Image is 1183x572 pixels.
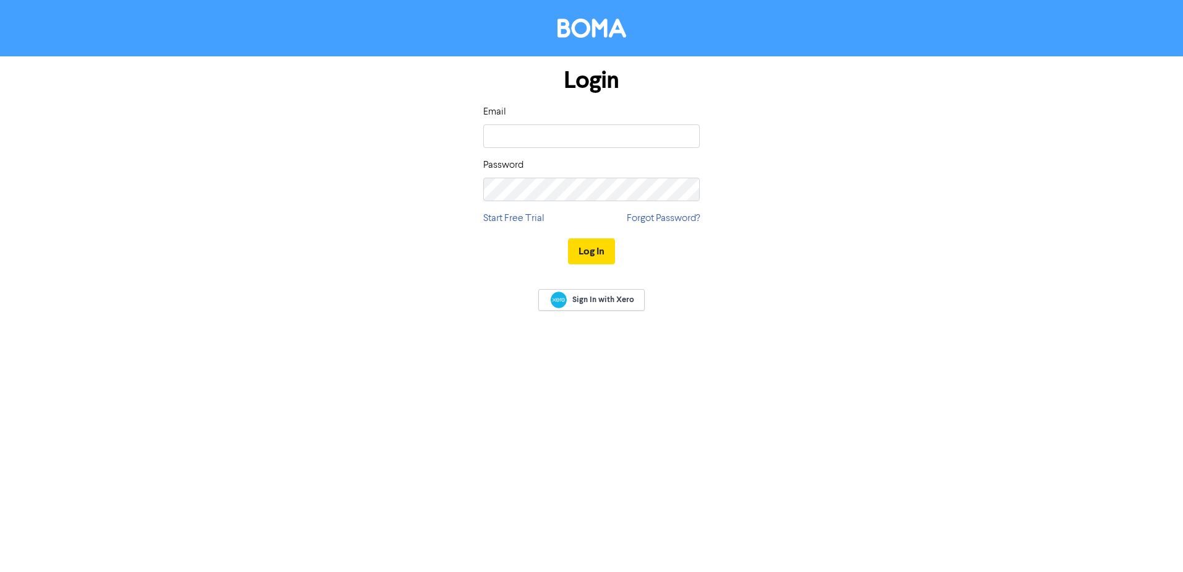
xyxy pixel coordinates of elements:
[627,211,700,226] a: Forgot Password?
[483,211,544,226] a: Start Free Trial
[557,19,626,38] img: BOMA Logo
[483,66,700,95] h1: Login
[483,158,523,173] label: Password
[568,238,615,264] button: Log In
[538,289,645,311] a: Sign In with Xero
[483,105,506,119] label: Email
[551,292,567,308] img: Xero logo
[572,294,634,305] span: Sign In with Xero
